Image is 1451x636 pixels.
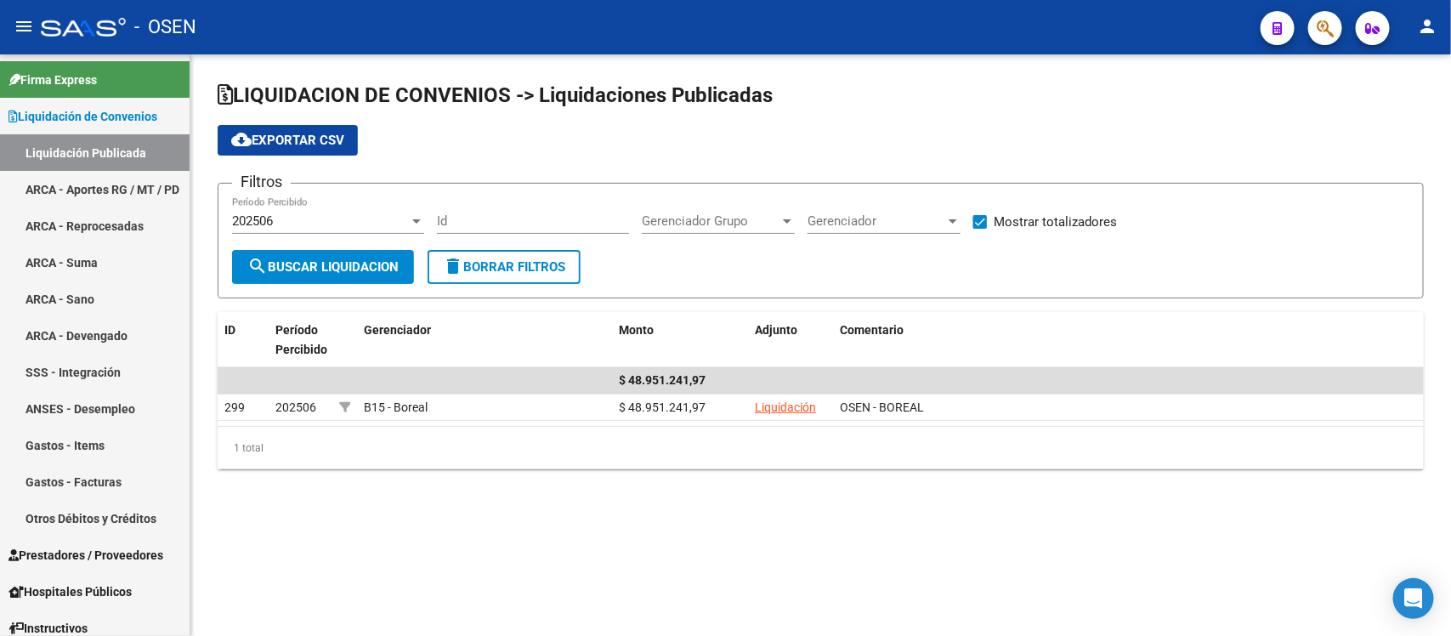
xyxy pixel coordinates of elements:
span: Exportar CSV [231,133,344,148]
datatable-header-cell: Adjunto [748,312,833,387]
mat-icon: search [247,256,268,276]
datatable-header-cell: Gerenciador [357,312,612,387]
div: Open Intercom Messenger [1393,578,1434,619]
datatable-header-cell: Período Percibido [269,312,332,387]
span: Gerenciador [364,323,431,337]
datatable-header-cell: Monto [612,312,748,387]
span: Gerenciador [808,213,945,229]
span: Mostrar totalizadores [994,212,1117,232]
datatable-header-cell: ID [218,312,269,387]
div: $ 48.951.241,97 [619,398,741,417]
a: Liquidación [755,400,816,414]
span: Adjunto [755,323,797,337]
span: Firma Express [9,71,97,89]
mat-icon: person [1417,16,1437,37]
mat-icon: menu [14,16,34,37]
span: Comentario [840,323,904,337]
span: Monto [619,323,654,337]
button: Buscar Liquidacion [232,250,414,284]
span: 299 [224,400,245,414]
span: Buscar Liquidacion [247,259,399,275]
span: Prestadores / Proveedores [9,546,163,565]
span: OSEN - BOREAL [840,400,924,414]
button: Borrar Filtros [428,250,581,284]
div: 1 total [218,427,1424,469]
span: ID [224,323,235,337]
span: - OSEN [134,9,196,46]
span: Gerenciador Grupo [642,213,779,229]
span: 202506 [232,213,273,229]
mat-icon: cloud_download [231,129,252,150]
span: Borrar Filtros [443,259,565,275]
h3: Filtros [232,170,291,194]
span: B15 - Boreal [364,400,428,414]
datatable-header-cell: Comentario [833,312,1424,387]
span: $ 48.951.241,97 [619,373,706,387]
span: 202506 [275,400,316,414]
span: Hospitales Públicos [9,582,132,601]
mat-icon: delete [443,256,463,276]
span: LIQUIDACION DE CONVENIOS -> Liquidaciones Publicadas [218,83,773,107]
span: Período Percibido [275,323,327,356]
span: Liquidación de Convenios [9,107,157,126]
button: Exportar CSV [218,125,358,156]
